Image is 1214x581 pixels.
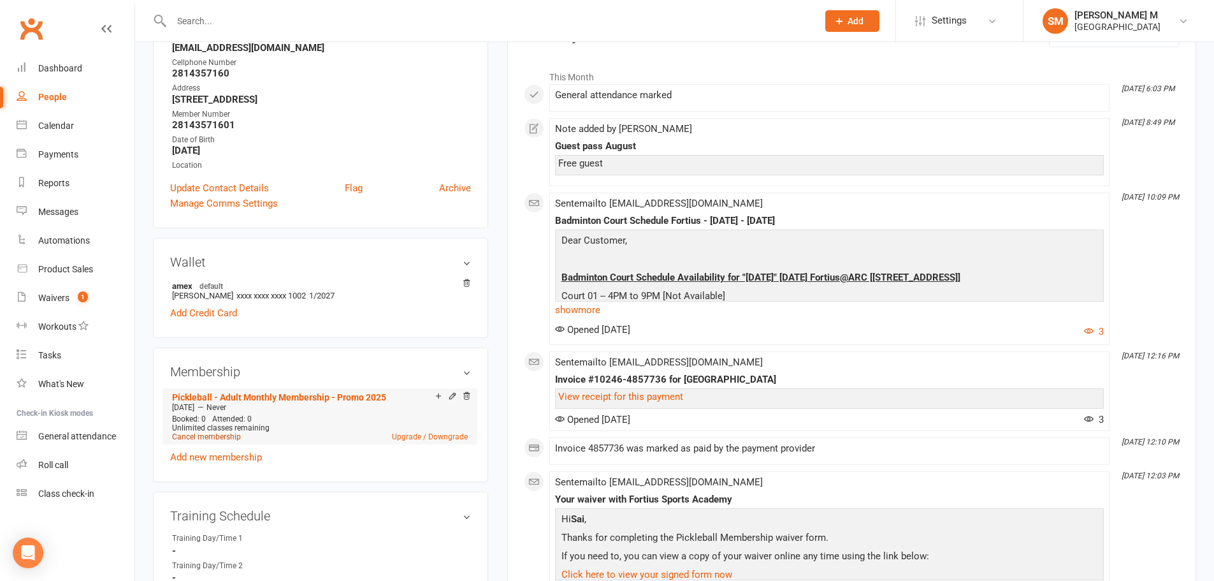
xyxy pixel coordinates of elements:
[172,145,471,156] strong: [DATE]
[558,511,1101,530] p: Hi ,
[17,169,134,198] a: Reports
[1074,10,1160,21] div: [PERSON_NAME] M
[38,121,74,131] div: Calendar
[555,141,1104,152] div: Guest pass August
[172,57,471,69] div: Cellphone Number
[848,16,864,26] span: Add
[561,272,960,283] span: Badminton Court Schedule Availability for "[DATE]" [DATE] Fortius@ARC [[STREET_ADDRESS]]
[38,149,78,159] div: Payments
[1084,324,1104,339] button: 3
[17,198,134,226] a: Messages
[932,6,967,35] span: Settings
[17,422,134,451] a: General attendance kiosk mode
[172,42,471,54] strong: [EMAIL_ADDRESS][DOMAIN_NAME]
[1122,118,1174,127] i: [DATE] 8:49 PM
[1122,438,1179,446] i: [DATE] 12:10 PM
[172,108,471,121] div: Member Number
[38,207,78,217] div: Messages
[169,402,471,413] div: —
[558,233,1101,251] p: Dear Customer,
[172,392,386,402] a: Pickleball - Adult Monthly Membership - Promo 2025
[172,119,471,131] strong: 28143571601
[172,134,471,146] div: Date of Birth
[172,68,471,79] strong: 2814357160
[206,403,226,412] span: Never
[172,432,241,441] a: Cancel membership
[172,415,206,423] span: Booked: 0
[1122,471,1179,480] i: [DATE] 12:03 PM
[17,451,134,480] a: Roll call
[392,432,468,441] a: Upgrade / Downgrade
[555,357,763,368] span: Sent email to [EMAIL_ADDRESS][DOMAIN_NAME]
[38,489,94,499] div: Class check-in
[38,379,84,389] div: What's New
[555,216,1104,226] div: Badminton Court Schedule Fortius - [DATE] - [DATE]
[524,24,1180,44] h3: Activity
[1043,8,1068,34] div: SM
[558,288,1101,307] p: Court 01 -- 4PM to 9PM [Not Available]
[558,548,1101,567] p: If you need to, you can view a copy of your waiver online any time using the link below:
[17,112,134,140] a: Calendar
[17,83,134,112] a: People
[170,365,471,379] h3: Membership
[78,291,88,302] span: 1
[17,341,134,370] a: Tasks
[38,431,116,441] div: General attendance
[17,226,134,255] a: Automations
[172,533,277,545] div: Training Day/Time 1
[1084,414,1104,425] span: 3
[170,180,269,196] a: Update Contact Details
[38,321,76,332] div: Workouts
[17,370,134,399] a: What's New
[555,476,763,488] span: Sent email to [EMAIL_ADDRESS][DOMAIN_NAME]
[38,92,67,102] div: People
[555,301,1104,319] a: show more
[172,403,194,412] span: [DATE]
[170,305,237,321] a: Add Credit Card
[172,82,471,94] div: Address
[170,279,471,302] li: [PERSON_NAME]
[172,94,471,105] strong: [STREET_ADDRESS]
[558,530,1101,548] p: Thanks for completing the Pickleball Membership waiver form.
[17,140,134,169] a: Payments
[439,180,471,196] a: Archive
[17,54,134,83] a: Dashboard
[172,545,471,557] strong: -
[1074,21,1160,33] div: [GEOGRAPHIC_DATA]
[38,293,69,303] div: Waivers
[555,494,1104,505] div: Your waiver with Fortius Sports Academy
[17,284,134,313] a: Waivers 1
[1122,193,1179,202] i: [DATE] 10:09 PM
[172,281,465,291] strong: amex
[38,178,69,188] div: Reports
[825,10,879,32] button: Add
[524,64,1180,84] li: This Month
[13,538,43,568] div: Open Intercom Messenger
[170,509,471,523] h3: Training Schedule
[571,513,584,525] strong: Sai
[236,291,306,300] span: xxxx xxxx xxxx 1002
[555,198,763,209] span: Sent email to [EMAIL_ADDRESS][DOMAIN_NAME]
[555,324,630,335] span: Opened [DATE]
[1122,84,1174,93] i: [DATE] 6:03 PM
[38,63,82,73] div: Dashboard
[170,196,278,211] a: Manage Comms Settings
[558,158,1101,169] div: Free guest
[1122,351,1179,360] i: [DATE] 12:16 PM
[172,560,277,572] div: Training Day/Time 2
[555,124,1104,135] div: Note added by [PERSON_NAME]
[38,235,90,246] div: Automations
[172,159,471,172] div: Location
[170,255,471,269] h3: Wallet
[17,313,134,341] a: Workouts
[561,569,732,580] a: Click here to view your signed form now
[558,391,683,402] a: View receipt for this payment
[172,423,270,432] span: Unlimited classes remaining
[38,350,61,360] div: Tasks
[17,255,134,284] a: Product Sales
[345,180,363,196] a: Flag
[196,281,227,291] span: default
[555,90,1104,101] div: General attendance marked
[555,443,1104,454] div: Invoice 4857736 was marked as paid by the payment provider
[38,460,68,470] div: Roll call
